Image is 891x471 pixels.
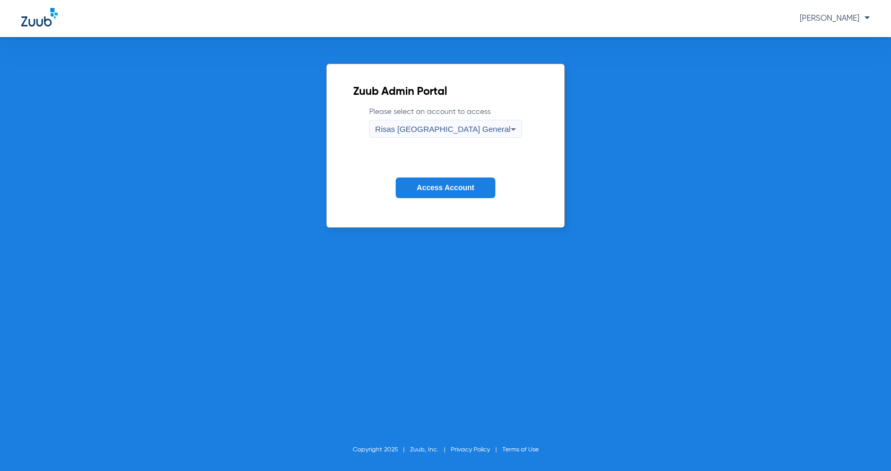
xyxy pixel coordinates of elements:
[451,447,490,453] a: Privacy Policy
[838,420,891,471] iframe: Chat Widget
[410,445,451,455] li: Zuub, Inc.
[21,8,58,26] img: Zuub Logo
[353,87,537,97] h2: Zuub Admin Portal
[369,106,521,138] label: Please select an account to access
[375,125,510,134] span: Risas [GEOGRAPHIC_DATA] General
[396,177,495,198] button: Access Account
[800,14,870,22] span: [PERSON_NAME]
[417,183,474,192] span: Access Account
[502,447,539,453] a: Terms of Use
[353,445,410,455] li: Copyright 2025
